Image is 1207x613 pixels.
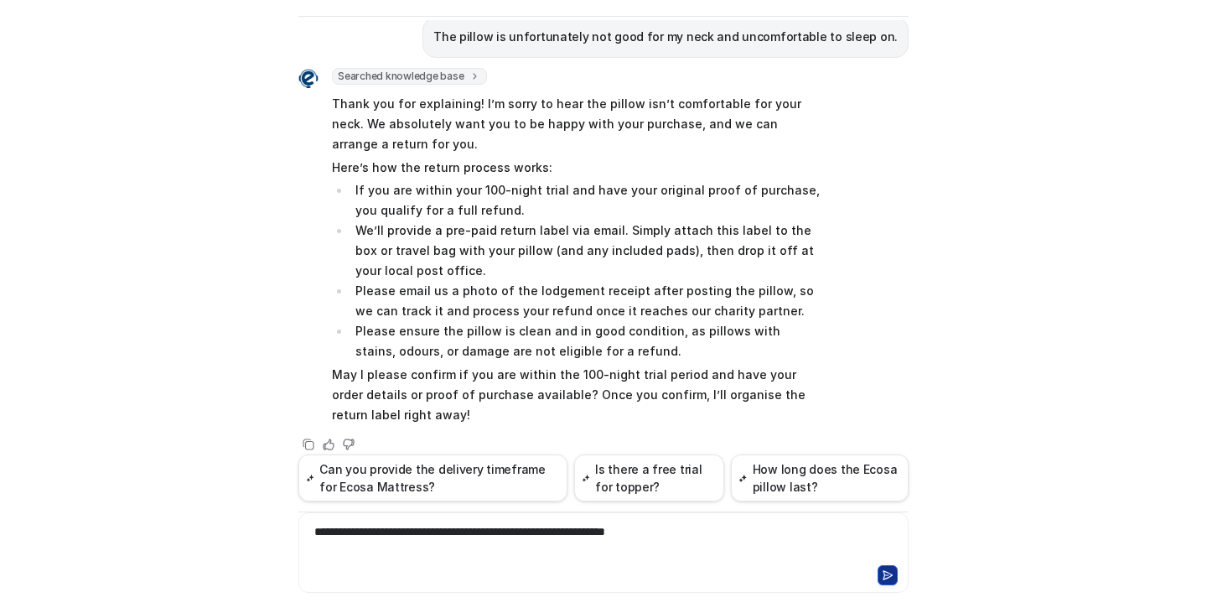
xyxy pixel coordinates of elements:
[350,180,822,221] li: If you are within your 100-night trial and have your original proof of purchase, you qualify for ...
[298,69,319,89] img: Widget
[332,365,822,425] p: May I please confirm if you are within the 100-night trial period and have your order details or ...
[574,455,724,501] button: Is there a free trial for topper?
[332,94,822,154] p: Thank you for explaining! I’m sorry to hear the pillow isn’t comfortable for your neck. We absolu...
[731,455,909,501] button: How long does the Ecosa pillow last?
[433,27,898,47] p: The pillow is unfortunately not good for my neck and uncomfortable to sleep on.
[298,455,567,501] button: Can you provide the delivery timeframe for Ecosa Mattress?
[332,68,487,85] span: Searched knowledge base
[332,158,822,178] p: Here’s how the return process works:
[350,281,822,321] li: Please email us a photo of the lodgement receipt after posting the pillow, so we can track it and...
[350,321,822,361] li: Please ensure the pillow is clean and in good condition, as pillows with stains, odours, or damag...
[350,221,822,281] li: We’ll provide a pre-paid return label via email. Simply attach this label to the box or travel ba...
